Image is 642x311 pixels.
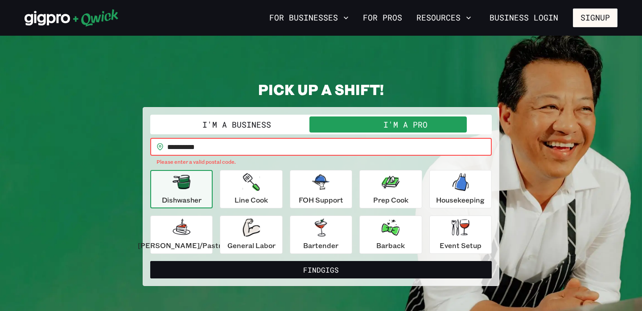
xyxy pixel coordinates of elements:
[156,158,486,166] p: Please enter a valid postal code.
[413,10,475,25] button: Resources
[299,195,343,205] p: FOH Support
[436,195,485,205] p: Housekeeping
[290,216,352,254] button: Bartender
[227,240,276,251] p: General Labor
[376,240,405,251] p: Barback
[321,116,490,133] button: I'm a Pro
[573,8,617,27] button: Signup
[440,240,481,251] p: Event Setup
[220,216,282,254] button: General Labor
[150,216,213,254] button: [PERSON_NAME]/Pastry
[303,240,338,251] p: Bartender
[162,195,202,205] p: Dishwasher
[429,170,492,208] button: Housekeeping
[290,170,352,208] button: FOH Support
[373,195,408,205] p: Prep Cook
[359,10,406,25] a: For Pros
[482,8,566,27] a: Business Login
[359,216,422,254] button: Barback
[266,10,352,25] button: For Businesses
[359,170,422,208] button: Prep Cook
[150,261,492,279] button: FindGigs
[220,170,282,208] button: Line Cook
[143,80,499,98] h2: PICK UP A SHIFT!
[235,195,268,205] p: Line Cook
[429,216,492,254] button: Event Setup
[152,116,321,133] button: I'm a Business
[150,170,213,208] button: Dishwasher
[138,240,225,251] p: [PERSON_NAME]/Pastry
